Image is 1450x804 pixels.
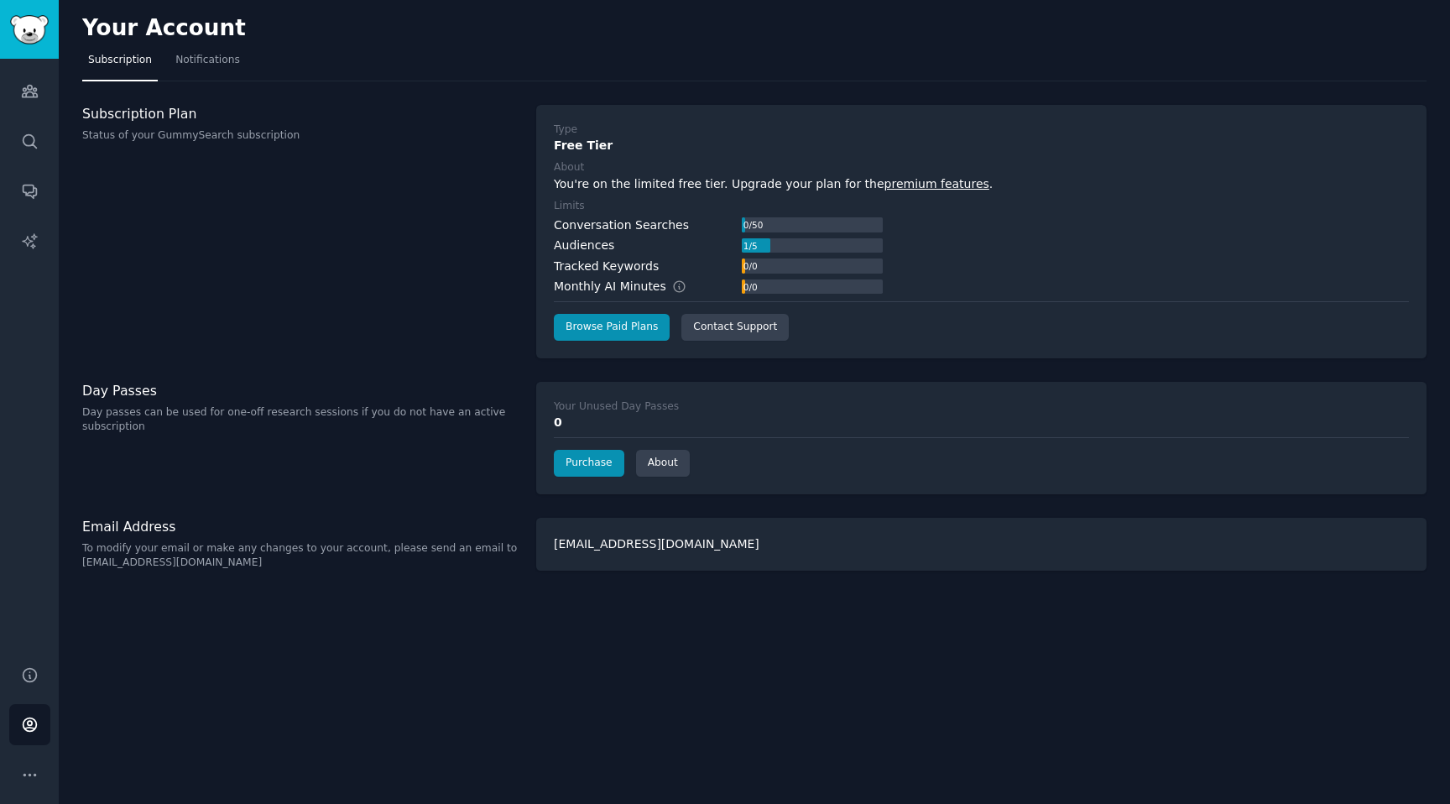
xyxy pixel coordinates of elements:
[742,279,759,295] div: 0 / 0
[554,278,704,295] div: Monthly AI Minutes
[82,541,519,571] p: To modify your email or make any changes to your account, please send an email to [EMAIL_ADDRESS]...
[554,237,614,254] div: Audiences
[82,405,519,435] p: Day passes can be used for one-off research sessions if you do not have an active subscription
[554,199,585,214] div: Limits
[681,314,789,341] a: Contact Support
[636,450,690,477] a: About
[884,177,989,191] a: premium features
[175,53,240,68] span: Notifications
[170,47,246,81] a: Notifications
[82,105,519,123] h3: Subscription Plan
[554,160,584,175] div: About
[742,238,759,253] div: 1 / 5
[82,518,519,535] h3: Email Address
[554,414,1409,431] div: 0
[10,15,49,44] img: GummySearch logo
[82,47,158,81] a: Subscription
[82,382,519,399] h3: Day Passes
[554,175,1409,193] div: You're on the limited free tier. Upgrade your plan for the .
[742,217,764,232] div: 0 / 50
[88,53,152,68] span: Subscription
[554,314,670,341] a: Browse Paid Plans
[554,123,577,138] div: Type
[554,258,659,275] div: Tracked Keywords
[742,258,759,274] div: 0 / 0
[554,217,689,234] div: Conversation Searches
[554,399,679,415] div: Your Unused Day Passes
[82,15,246,42] h2: Your Account
[82,128,519,144] p: Status of your GummySearch subscription
[554,450,624,477] a: Purchase
[554,137,1409,154] div: Free Tier
[536,518,1427,571] div: [EMAIL_ADDRESS][DOMAIN_NAME]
